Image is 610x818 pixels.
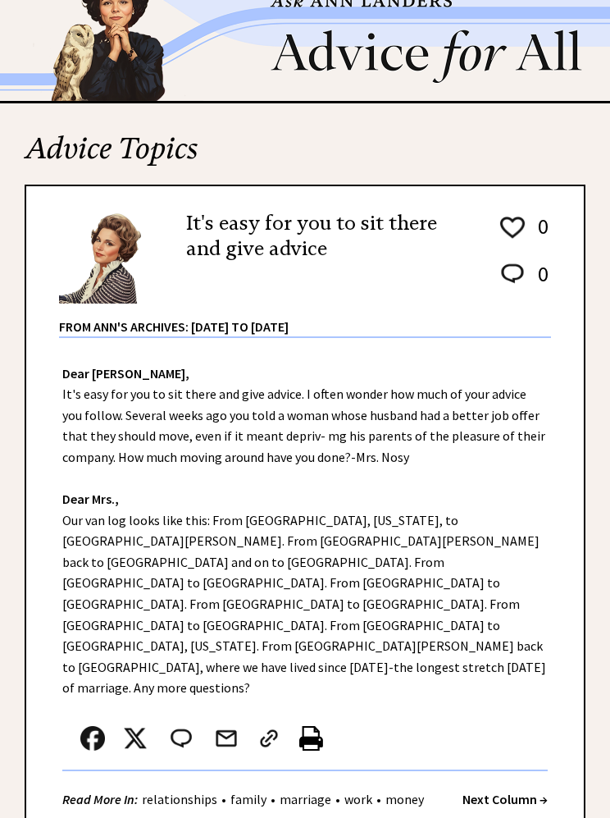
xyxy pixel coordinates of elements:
img: Ann6%20v2%20small.png [59,212,162,304]
strong: Dear Mrs., [62,491,119,508]
img: printer%20icon.png [299,727,323,752]
div: From Ann's Archives: [DATE] to [DATE] [59,306,551,337]
img: message_round%202.png [498,262,527,288]
img: message_round%202.png [167,727,195,752]
td: 0 [530,213,549,259]
strong: Dear [PERSON_NAME], [62,366,189,382]
img: mail.png [214,727,239,752]
a: work [340,792,376,808]
strong: Read More In: [62,792,138,808]
a: marriage [275,792,335,808]
img: heart_outline%201.png [498,214,527,243]
a: money [381,792,428,808]
img: link_02.png [257,727,281,752]
h2: It's easy for you to sit there and give advice [186,212,473,263]
img: x_small.png [123,727,148,752]
a: Next Column → [462,792,548,808]
td: 0 [530,261,549,304]
h2: Advice Topics [25,130,585,185]
img: facebook.png [80,727,105,752]
a: family [226,792,271,808]
div: • • • • [62,790,428,811]
a: relationships [138,792,221,808]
